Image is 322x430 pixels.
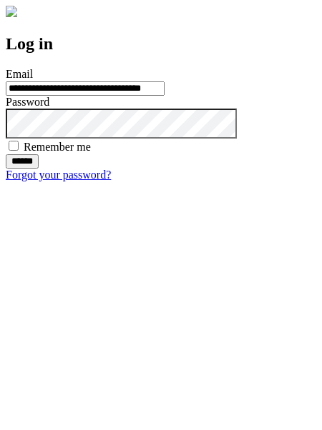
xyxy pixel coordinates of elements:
[6,34,316,54] h2: Log in
[6,169,111,181] a: Forgot your password?
[6,96,49,108] label: Password
[6,68,33,80] label: Email
[6,6,17,17] img: logo-4e3dc11c47720685a147b03b5a06dd966a58ff35d612b21f08c02c0306f2b779.png
[24,141,91,153] label: Remember me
